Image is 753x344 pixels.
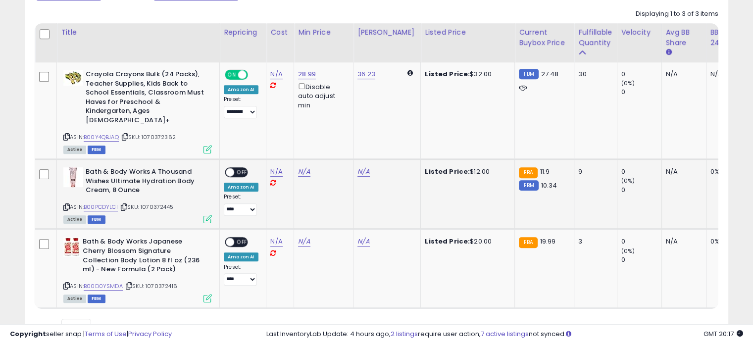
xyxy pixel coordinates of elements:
[621,237,661,246] div: 0
[357,167,369,177] a: N/A
[519,180,538,191] small: FBM
[42,322,113,332] span: Show: entries
[83,237,203,276] b: Bath & Body Works Japanese Cherry Blossom Signature Collection Body Lotion 8 fl oz (236 ml) - New...
[63,295,86,303] span: All listings currently available for purchase on Amazon
[247,71,262,79] span: OFF
[519,27,570,48] div: Current Buybox Price
[519,237,537,248] small: FBA
[540,237,556,246] span: 19.99
[425,167,470,176] b: Listed Price:
[519,167,537,178] small: FBA
[128,329,172,339] a: Privacy Policy
[425,237,470,246] b: Listed Price:
[519,69,538,79] small: FBM
[481,329,529,339] a: 7 active listings
[234,168,250,177] span: OFF
[270,167,282,177] a: N/A
[621,70,661,79] div: 0
[407,70,413,76] i: Calculated using Dynamic Max Price.
[357,237,369,246] a: N/A
[710,70,743,79] div: N/A
[63,70,212,152] div: ASIN:
[86,70,206,127] b: Crayola Crayons Bulk (24 Packs), Teacher Supplies, Kids Back to School Essentials, Classroom Must...
[298,167,310,177] a: N/A
[578,237,609,246] div: 3
[63,237,212,301] div: ASIN:
[578,167,609,176] div: 9
[621,79,635,87] small: (0%)
[540,167,550,176] span: 11.9
[226,71,238,79] span: ON
[710,167,743,176] div: 0%
[621,177,635,185] small: (0%)
[124,282,177,290] span: | SKU: 1070372416
[710,27,747,48] div: BB Share 24h.
[425,70,507,79] div: $32.00
[621,255,661,264] div: 0
[621,88,661,97] div: 0
[10,329,46,339] strong: Copyright
[357,69,375,79] a: 36.23
[224,194,258,216] div: Preset:
[270,27,290,38] div: Cost
[391,329,418,339] a: 2 listings
[88,146,105,154] span: FBM
[63,146,86,154] span: All listings currently available for purchase on Amazon
[621,27,657,38] div: Velocity
[120,133,176,141] span: | SKU: 1070372362
[541,69,559,79] span: 27.48
[234,238,250,246] span: OFF
[224,183,258,192] div: Amazon AI
[224,96,258,118] div: Preset:
[425,167,507,176] div: $12.00
[224,264,258,286] div: Preset:
[270,237,282,246] a: N/A
[621,186,661,195] div: 0
[357,27,416,38] div: [PERSON_NAME]
[666,237,699,246] div: N/A
[298,81,346,110] div: Disable auto adjust min
[61,27,215,38] div: Title
[86,167,206,197] b: Bath & Body Works A Thousand Wishes Ultimate Hydration Body Cream, 8 Ounce
[224,27,262,38] div: Repricing
[63,70,83,86] img: 51CIdsevEaL._SL40_.jpg
[85,329,127,339] a: Terms of Use
[298,69,316,79] a: 28.99
[84,203,118,211] a: B00PCDYLCI
[425,27,510,38] div: Listed Price
[119,203,173,211] span: | SKU: 1070372445
[84,282,123,291] a: B00D0YSMDA
[425,69,470,79] b: Listed Price:
[621,167,661,176] div: 0
[710,237,743,246] div: 0%
[270,69,282,79] a: N/A
[224,85,258,94] div: Amazon AI
[703,329,743,339] span: 2025-10-13 20:17 GMT
[298,27,349,38] div: Min Price
[88,215,105,224] span: FBM
[541,181,557,190] span: 10.34
[84,133,119,142] a: B00Y4QBJAQ
[63,215,86,224] span: All listings currently available for purchase on Amazon
[666,27,702,48] div: Avg BB Share
[636,9,718,19] div: Displaying 1 to 3 of 3 items
[63,167,83,187] img: 41+H9aItPZL._SL40_.jpg
[425,237,507,246] div: $20.00
[666,48,672,57] small: Avg BB Share.
[298,237,310,246] a: N/A
[10,330,172,339] div: seller snap | |
[63,167,212,222] div: ASIN:
[224,252,258,261] div: Amazon AI
[621,247,635,255] small: (0%)
[666,70,699,79] div: N/A
[578,70,609,79] div: 30
[578,27,612,48] div: Fulfillable Quantity
[666,167,699,176] div: N/A
[88,295,105,303] span: FBM
[63,237,80,257] img: 51VU6qlML4L._SL40_.jpg
[266,330,743,339] div: Last InventoryLab Update: 4 hours ago, require user action, not synced.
